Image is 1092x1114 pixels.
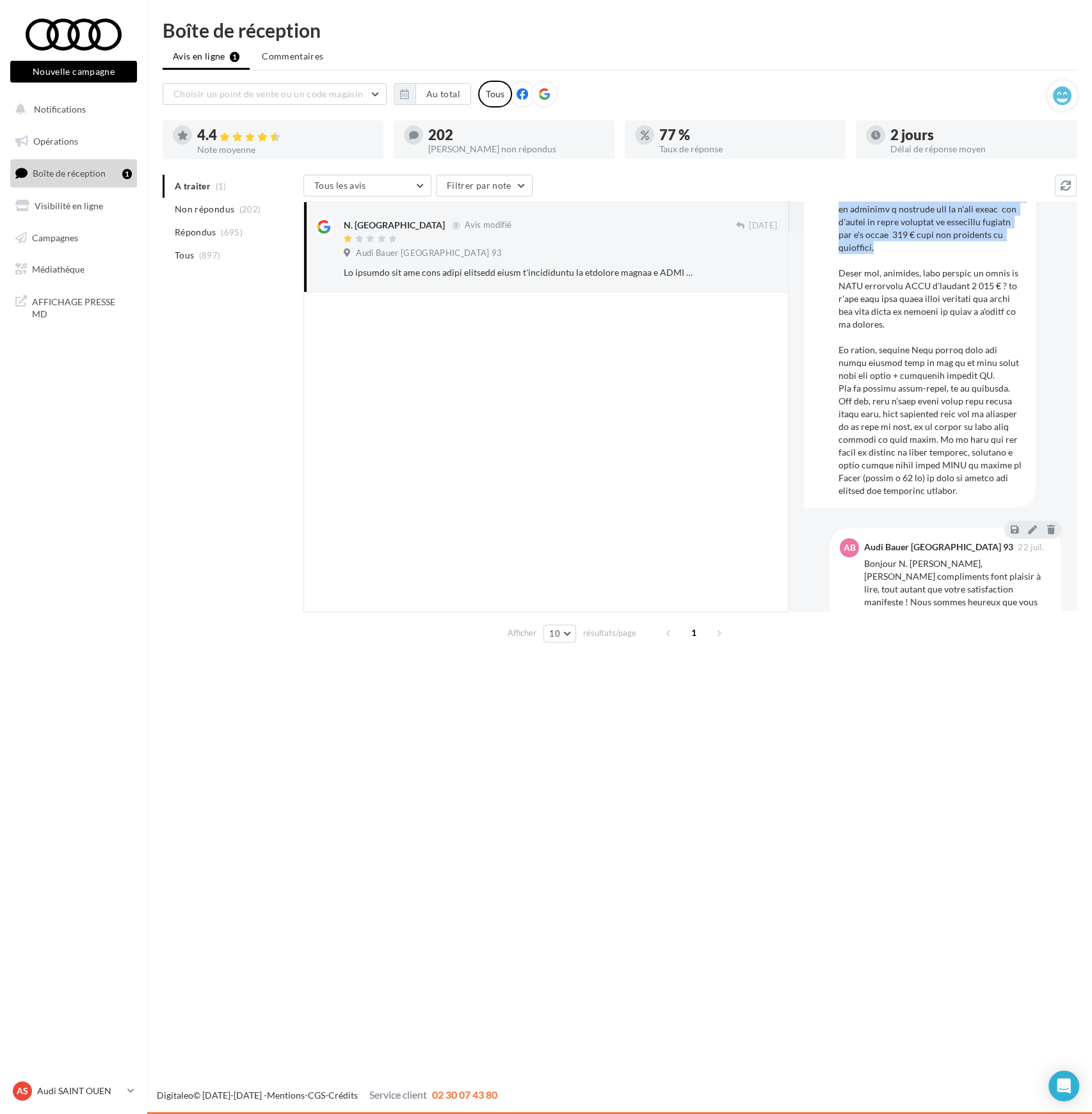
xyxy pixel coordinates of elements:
a: AS Audi SAINT OUEN [10,1079,137,1103]
div: Bonjour N. [PERSON_NAME], [PERSON_NAME] compliments font plaisir à lire, tout autant que votre sa... [864,557,1051,724]
span: Non répondus [175,203,234,216]
button: Filtrer par note [436,175,533,196]
div: Open Intercom Messenger [1048,1070,1079,1101]
a: Digitaleo [157,1090,193,1101]
div: Délai de réponse moyen [890,145,1066,154]
div: 4.4 [197,128,373,143]
div: Taux de réponse [659,145,835,154]
div: Note moyenne [197,145,373,154]
button: Notifications [8,96,134,123]
div: Boîte de réception [163,20,1077,40]
span: Choisir un point de vente ou un code magasin [173,88,363,99]
a: Médiathèque [8,256,140,283]
div: Tous [478,81,512,107]
span: Avis modifié [465,220,511,230]
span: Opérations [33,136,78,147]
span: Boîte de réception [33,168,106,179]
span: 10 [549,628,560,639]
a: Boîte de réception1 [8,159,140,187]
div: 2 jours [890,128,1066,142]
span: Notifications [34,104,86,115]
a: Visibilité en ligne [8,193,140,219]
span: Audi Bauer [GEOGRAPHIC_DATA] 93 [356,248,502,259]
a: AFFICHAGE PRESSE MD [8,288,140,326]
div: N. [GEOGRAPHIC_DATA] [344,219,445,232]
span: Afficher [508,627,536,639]
button: Au total [394,83,471,105]
span: AB [844,541,856,554]
span: Visibilité en ligne [35,200,103,211]
span: Service client [369,1088,427,1101]
span: (202) [239,204,261,214]
span: Commentaires [262,50,323,63]
button: Choisir un point de vente ou un code magasin [163,83,387,105]
span: Répondus [175,226,216,239]
span: (897) [199,250,221,260]
span: Tous [175,249,194,262]
button: 10 [543,625,576,642]
button: Nouvelle campagne [10,61,137,83]
span: Tous les avis [314,180,366,191]
span: © [DATE]-[DATE] - - - [157,1090,497,1101]
span: 1 [684,623,704,643]
div: 1 [122,169,132,179]
a: Crédits [328,1090,358,1101]
p: Audi SAINT OUEN [37,1085,122,1097]
span: Médiathèque [32,264,84,275]
a: Mentions [267,1090,305,1101]
button: Au total [415,83,471,105]
span: résultats/page [583,627,636,639]
a: CGS [308,1090,325,1101]
span: [DATE] [749,220,777,232]
div: [PERSON_NAME] non répondus [428,145,604,154]
span: 22 juil. [1018,543,1044,552]
span: AFFICHAGE PRESSE MD [32,293,132,321]
a: Campagnes [8,225,140,251]
a: Opérations [8,128,140,155]
button: Tous les avis [303,175,431,196]
span: AS [17,1085,28,1097]
div: 202 [428,128,604,142]
div: Lo ipsumdo sit ame cons adipi elitsedd eiusm t'incididuntu la etdolore magnaa e ADMI VENIA Quisn-... [344,266,694,279]
div: 77 % [659,128,835,142]
span: Campagnes [32,232,78,243]
span: 02 30 07 43 80 [432,1088,497,1101]
div: Audi Bauer [GEOGRAPHIC_DATA] 93 [864,543,1013,552]
span: (695) [221,227,243,237]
